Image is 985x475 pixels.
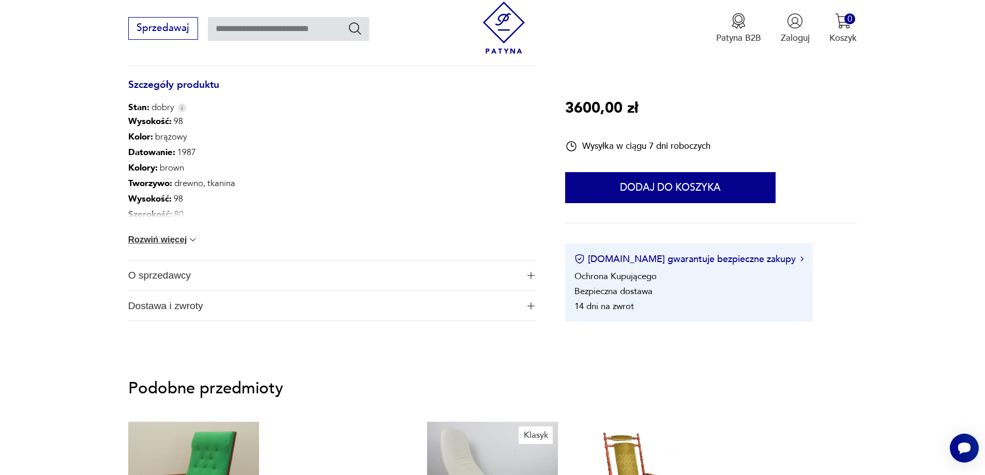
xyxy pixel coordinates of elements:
[128,291,536,321] button: Ikona plusaDostawa i zwroty
[716,32,761,44] p: Patyna B2B
[128,381,857,396] p: Podobne przedmioty
[800,256,804,262] img: Ikona strzałki w prawo
[478,2,530,54] img: Patyna - sklep z meblami i dekoracjami vintage
[716,13,761,44] a: Ikona medaluPatyna B2B
[527,272,535,279] img: Ikona plusa
[844,13,855,24] div: 0
[829,13,857,44] button: 0Koszyk
[527,302,535,310] img: Ikona plusa
[716,13,761,44] button: Patyna B2B
[128,101,174,114] span: dobry
[347,21,362,36] button: Szukaj
[128,115,172,127] b: Wysokość :
[128,261,519,290] span: O sprzedawcy
[781,32,810,44] p: Zaloguj
[574,254,585,264] img: Ikona certyfikatu
[574,285,653,297] li: Bezpieczna dostawa
[787,13,803,29] img: Ikonka użytkownika
[188,235,198,245] img: chevron down
[950,434,979,463] iframe: Smartsupp widget button
[128,176,235,191] p: drewno, tkanina
[128,193,172,205] b: Wysokość :
[128,162,158,174] b: Kolory :
[128,291,519,321] span: Dostawa i zwroty
[781,13,810,44] button: Zaloguj
[128,101,149,113] b: Stan:
[731,13,747,29] img: Ikona medalu
[835,13,851,29] img: Ikona koszyka
[128,160,235,176] p: brown
[565,96,638,120] p: 3600,00 zł
[128,191,235,207] p: 98
[565,172,776,203] button: Dodaj do koszyka
[177,103,187,112] img: Info icon
[128,235,199,245] button: Rozwiń więcej
[574,270,657,282] li: Ochrona Kupującego
[128,81,536,102] h3: Szczegóły produktu
[128,177,172,189] b: Tworzywo :
[574,300,634,312] li: 14 dni na zwrot
[128,131,153,143] b: Kolor:
[128,207,235,222] p: 80
[128,145,235,160] p: 1987
[128,17,198,40] button: Sprzedawaj
[128,114,235,129] p: 98
[565,140,710,152] div: Wysyłka w ciągu 7 dni roboczych
[128,25,198,33] a: Sprzedawaj
[829,32,857,44] p: Koszyk
[128,146,175,158] b: Datowanie :
[128,129,235,145] p: brązowy
[128,261,536,290] button: Ikona plusaO sprzedawcy
[128,208,172,220] b: Szerokość :
[574,252,804,265] button: [DOMAIN_NAME] gwarantuje bezpieczne zakupy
